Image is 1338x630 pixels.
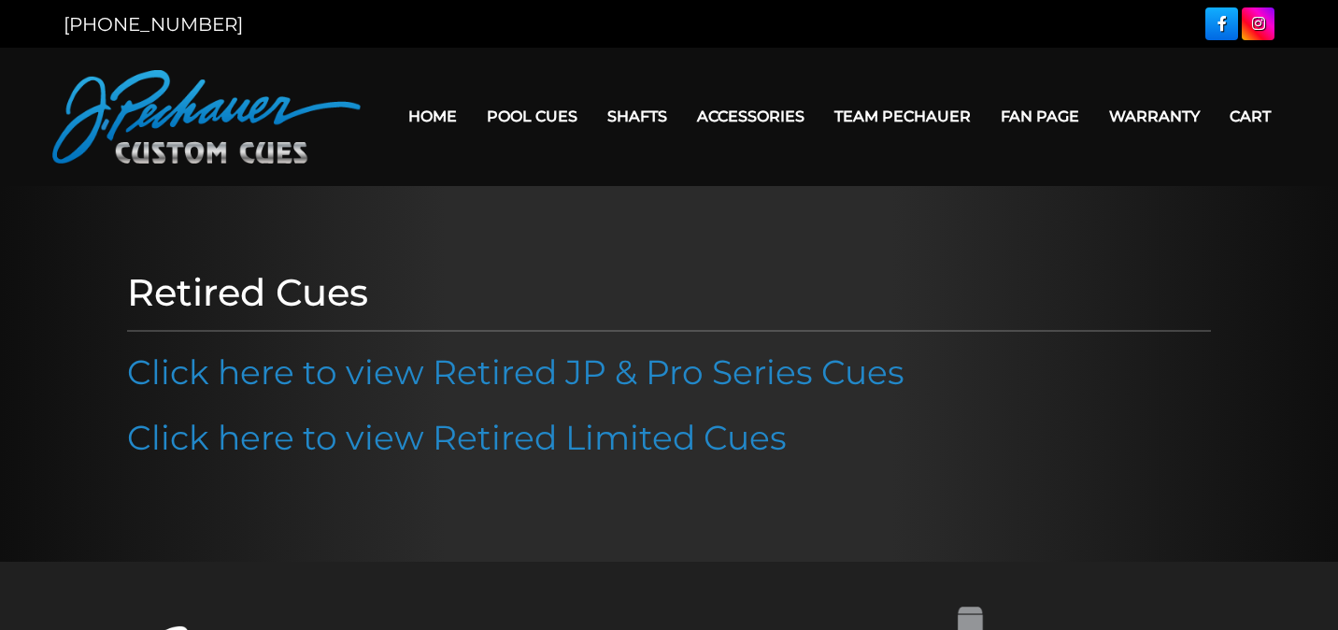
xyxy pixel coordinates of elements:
a: Click here to view Retired JP & Pro Series Cues [127,351,904,393]
a: Click here to view Retired Limited Cues [127,417,787,458]
img: Pechauer Custom Cues [52,70,361,164]
a: Shafts [592,93,682,140]
a: Warranty [1094,93,1215,140]
a: Home [393,93,472,140]
a: Accessories [682,93,819,140]
a: Cart [1215,93,1286,140]
a: [PHONE_NUMBER] [64,13,243,36]
h1: Retired Cues [127,270,1211,315]
a: Team Pechauer [819,93,986,140]
a: Pool Cues [472,93,592,140]
a: Fan Page [986,93,1094,140]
